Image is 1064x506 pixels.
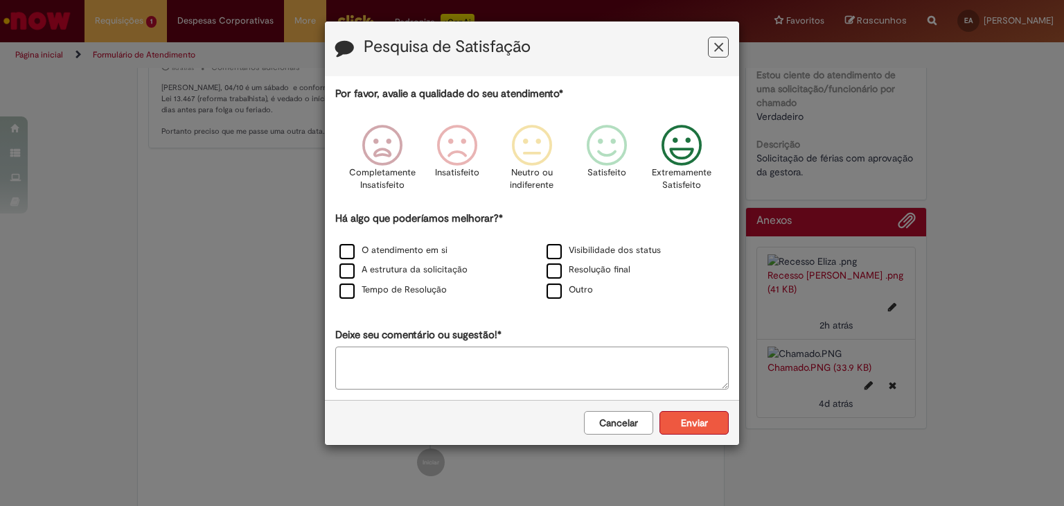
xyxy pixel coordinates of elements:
[335,328,502,342] label: Deixe seu comentário ou sugestão!*
[335,211,729,301] div: Há algo que poderíamos melhorar?*
[364,38,531,56] label: Pesquisa de Satisfação
[339,263,468,277] label: A estrutura da solicitação
[646,114,717,209] div: Extremamente Satisfeito
[422,114,493,209] div: Insatisfeito
[335,87,563,101] label: Por favor, avalie a qualidade do seu atendimento*
[571,114,642,209] div: Satisfeito
[497,114,567,209] div: Neutro ou indiferente
[346,114,417,209] div: Completamente Insatisfeito
[339,244,447,257] label: O atendimento em si
[435,166,479,180] p: Insatisfeito
[339,283,447,297] label: Tempo de Resolução
[547,244,661,257] label: Visibilidade dos status
[587,166,626,180] p: Satisfeito
[507,166,557,192] p: Neutro ou indiferente
[584,411,653,435] button: Cancelar
[659,411,729,435] button: Enviar
[547,263,630,277] label: Resolução final
[652,166,711,192] p: Extremamente Satisfeito
[349,166,416,192] p: Completamente Insatisfeito
[547,283,593,297] label: Outro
